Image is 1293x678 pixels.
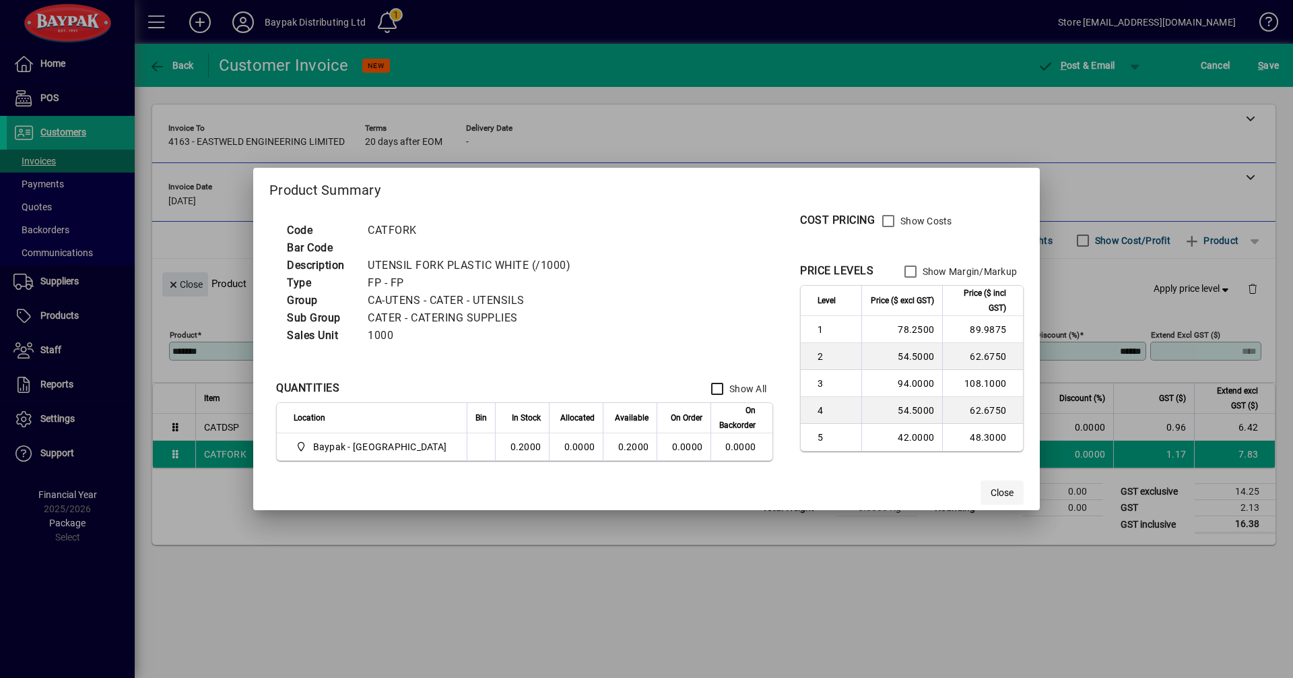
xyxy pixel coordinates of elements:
button: Close [981,481,1024,505]
td: Description [280,257,361,274]
td: 1000 [361,327,587,344]
label: Show All [727,382,766,396]
div: COST PRICING [800,212,875,228]
span: 1 [818,323,853,336]
h2: Product Summary [253,168,1040,207]
span: Price ($ incl GST) [951,286,1006,315]
td: 0.0000 [710,433,772,460]
span: On Order [671,410,702,425]
span: On Backorder [719,403,756,433]
span: 3 [818,377,853,390]
span: 4 [818,404,853,417]
td: 62.6750 [942,397,1023,424]
td: 0.0000 [549,433,603,460]
span: 0.0000 [672,441,703,452]
div: QUANTITIES [276,380,339,396]
td: Group [280,292,361,309]
td: UTENSIL FORK PLASTIC WHITE (/1000) [361,257,587,274]
td: 89.9875 [942,316,1023,343]
td: CA-UTENS - CATER - UTENSILS [361,292,587,309]
span: Bin [475,410,487,425]
span: Close [991,486,1014,500]
td: 108.1000 [942,370,1023,397]
span: Allocated [560,410,595,425]
span: Location [294,410,325,425]
td: 0.2000 [603,433,657,460]
td: 62.6750 [942,343,1023,370]
td: Code [280,222,361,239]
td: Type [280,274,361,292]
td: 78.2500 [861,316,942,343]
span: 2 [818,350,853,363]
td: Sub Group [280,309,361,327]
span: Level [818,293,836,308]
td: 0.2000 [495,433,549,460]
span: Price ($ excl GST) [871,293,934,308]
td: Bar Code [280,239,361,257]
span: Baypak - Onekawa [294,439,452,455]
td: 94.0000 [861,370,942,397]
td: FP - FP [361,274,587,292]
td: Sales Unit [280,327,361,344]
span: 5 [818,431,853,444]
td: 42.0000 [861,424,942,451]
div: PRICE LEVELS [800,263,873,279]
span: Baypak - [GEOGRAPHIC_DATA] [313,440,447,454]
label: Show Costs [898,214,952,228]
span: Available [615,410,649,425]
td: 54.5000 [861,343,942,370]
label: Show Margin/Markup [920,265,1018,278]
td: CATFORK [361,222,587,239]
td: 54.5000 [861,397,942,424]
td: 48.3000 [942,424,1023,451]
td: CATER - CATERING SUPPLIES [361,309,587,327]
span: In Stock [512,410,541,425]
